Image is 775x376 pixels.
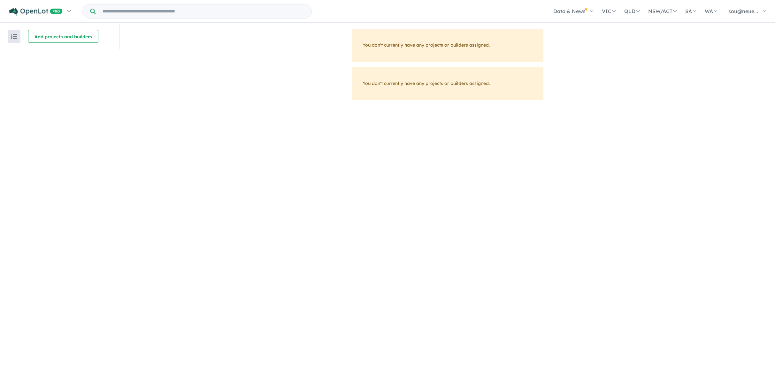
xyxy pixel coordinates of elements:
[728,8,758,14] span: sou@neue...
[352,67,543,100] div: You don't currently have any projects or builders assigned.
[9,8,63,16] img: Openlot PRO Logo White
[97,4,310,18] input: Try estate name, suburb, builder or developer
[11,34,17,39] img: sort.svg
[352,29,543,62] div: You don't currently have any projects or builders assigned.
[28,30,98,43] button: Add projects and builders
